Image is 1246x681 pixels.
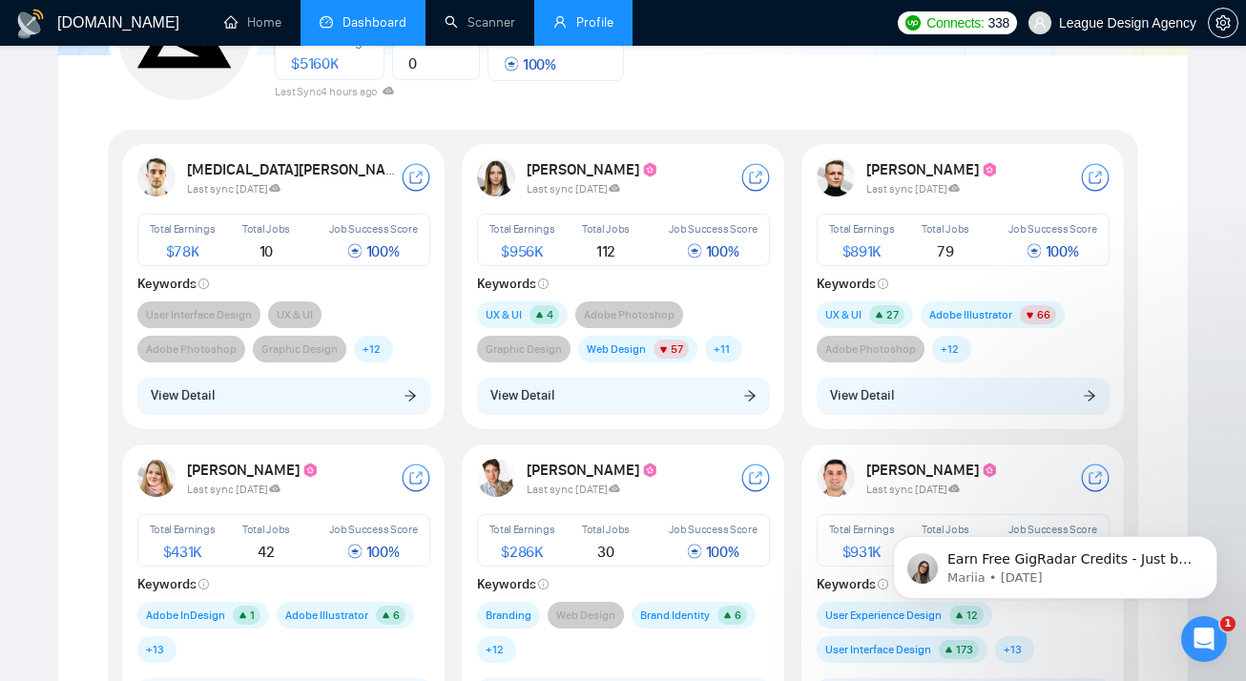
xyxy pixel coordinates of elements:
span: UX & UI [486,305,522,324]
span: 100 % [347,242,400,260]
span: $ 431K [163,543,202,561]
span: + 12 [486,640,504,659]
span: 27 [886,308,899,321]
strong: Keywords [477,576,550,592]
span: View Detail [830,385,894,406]
span: Last sync [DATE] [866,182,961,196]
span: Total Earnings [829,523,895,536]
button: View Detailarrow-right [817,378,1110,414]
span: user [553,15,567,29]
strong: [PERSON_NAME] [527,160,659,178]
span: Branding [486,606,531,625]
strong: [PERSON_NAME] [527,461,659,479]
span: Adobe Photoshop [146,340,237,359]
span: 66 [1037,308,1050,321]
span: 112 [596,242,615,260]
span: 0 [408,54,417,72]
span: Total Earnings [150,523,216,536]
img: top_rated_plus [302,463,320,480]
img: USER [817,158,855,196]
img: USER [137,158,176,196]
span: Last sync [DATE] [527,182,621,196]
span: 30 [597,543,613,561]
span: Last sync [DATE] [187,182,281,196]
img: USER [477,158,515,196]
a: searchScanner [445,14,515,31]
span: 6 [735,609,741,622]
span: arrow-right [404,388,417,402]
span: + 12 [941,340,959,359]
span: Total Earnings [150,222,216,236]
iframe: Intercom notifications message [864,496,1246,629]
span: Last Sync 4 hours ago [275,85,394,98]
span: View Detail [151,385,215,406]
strong: Keywords [137,276,210,292]
span: Last sync [DATE] [866,483,961,496]
a: setting [1208,15,1238,31]
span: 100 % [1027,242,1079,260]
span: $ 5160K [291,54,338,72]
span: Job Success Score [669,222,758,236]
span: + 12 [363,340,381,359]
span: $ 956K [501,242,543,260]
span: $ 931K [842,543,882,561]
strong: [PERSON_NAME] [187,461,320,479]
img: USER [137,459,176,497]
img: upwork-logo.png [905,15,921,31]
img: USER [477,459,515,497]
span: Total Jobs [582,222,630,236]
img: top_rated_plus [642,463,659,480]
a: homeHome [224,14,281,31]
span: 79 [937,242,953,260]
span: Job Success Score [1008,222,1097,236]
span: info-circle [198,579,209,589]
span: User Interface Design [825,640,931,659]
span: Adobe InDesign [146,606,225,625]
strong: [MEDICAL_DATA][PERSON_NAME] [187,160,431,178]
span: Total Jobs [582,523,630,536]
span: $ 891K [842,242,882,260]
span: 4 [547,308,553,321]
span: Brand Identity [640,606,710,625]
span: 100 % [504,55,556,73]
span: Job Success Score [329,222,418,236]
span: 338 [988,12,1009,33]
span: arrow-right [1083,388,1096,402]
span: info-circle [538,279,549,289]
img: logo [15,9,46,39]
span: + 13 [1004,640,1022,659]
span: info-circle [878,279,888,289]
span: Last sync [DATE] [187,483,281,496]
span: Total Jobs [242,222,290,236]
img: top_rated_plus [982,463,999,480]
img: top_rated_plus [642,162,659,179]
span: Web Design [587,340,646,359]
span: Total Earnings [489,222,555,236]
span: 100 % [687,543,739,561]
span: 1 [250,609,255,622]
strong: [PERSON_NAME] [866,461,999,479]
span: Graphic Design [486,340,562,359]
span: 6 [393,609,400,622]
span: user [1033,16,1047,30]
span: 100 % [687,242,739,260]
span: Adobe Photoshop [825,340,916,359]
span: Total Jobs [242,523,290,536]
span: UX & UI [825,305,862,324]
span: info-circle [198,279,209,289]
span: + 13 [146,640,164,659]
span: 100 % [347,543,400,561]
span: $ 286K [501,543,543,561]
span: 57 [671,342,683,356]
span: UX & UI [277,305,313,324]
img: USER [817,459,855,497]
span: Last sync [DATE] [527,483,621,496]
span: 1 [1220,616,1236,631]
span: Connects: [926,12,984,33]
span: $ 78K [166,242,199,260]
span: + 11 [714,340,730,359]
